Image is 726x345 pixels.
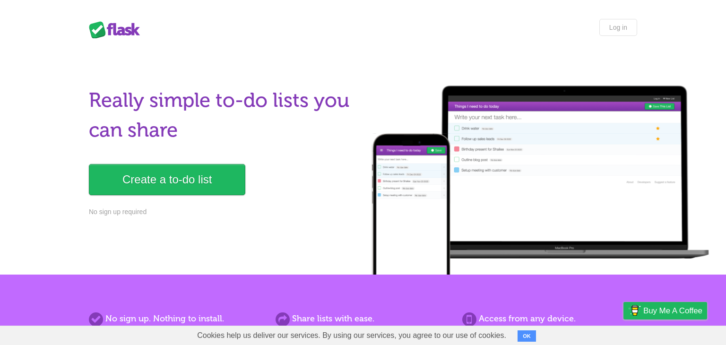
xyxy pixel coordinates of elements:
a: Buy me a coffee [623,302,707,319]
a: Create a to-do list [89,164,245,195]
span: Buy me a coffee [643,302,702,319]
div: Flask Lists [89,21,146,38]
h2: Access from any device. [462,312,637,325]
p: No sign up required [89,207,357,217]
span: Cookies help us deliver our services. By using our services, you agree to our use of cookies. [188,326,516,345]
button: OK [518,330,536,342]
a: Log in [599,19,637,36]
img: Buy me a coffee [628,302,641,319]
h2: Share lists with ease. [276,312,450,325]
h1: Really simple to-do lists you can share [89,86,357,145]
h2: No sign up. Nothing to install. [89,312,264,325]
